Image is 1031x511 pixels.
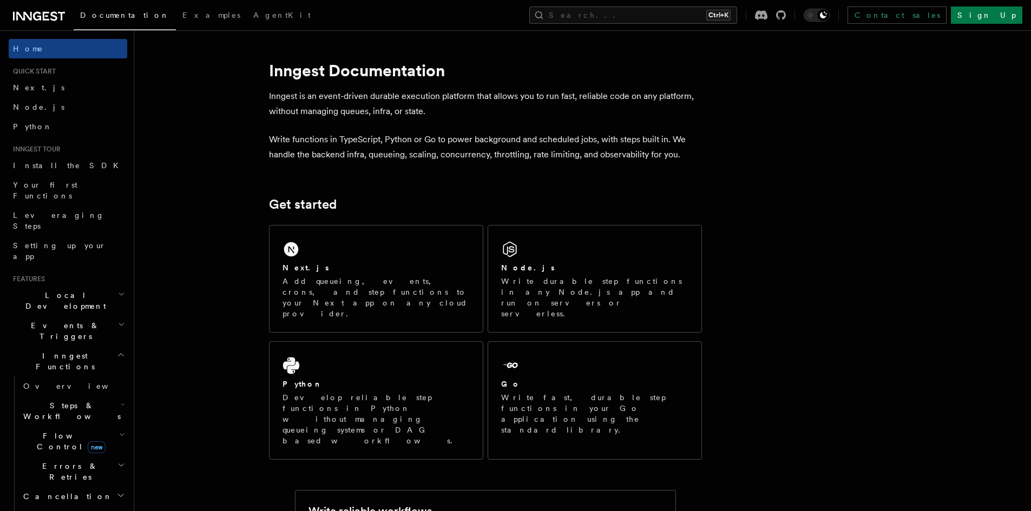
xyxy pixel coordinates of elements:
[9,275,45,283] span: Features
[488,225,702,333] a: Node.jsWrite durable step functions in any Node.js app and run on servers or serverless.
[19,426,127,456] button: Flow Controlnew
[283,392,470,446] p: Develop reliable step functions in Python without managing queueing systems or DAG based workflows.
[13,43,43,54] span: Home
[176,3,247,29] a: Examples
[19,487,127,506] button: Cancellation
[19,430,119,452] span: Flow Control
[9,175,127,205] a: Your first Functions
[269,61,702,80] h1: Inngest Documentation
[9,67,56,76] span: Quick start
[182,11,240,19] span: Examples
[19,461,117,482] span: Errors & Retries
[9,97,127,117] a: Node.js
[9,78,127,97] a: Next.js
[9,156,127,175] a: Install the SDK
[283,379,323,389] h2: Python
[23,382,135,390] span: Overview
[19,491,113,502] span: Cancellation
[74,3,176,30] a: Documentation
[501,392,688,435] p: Write fast, durable step functions in your Go application using the standard library.
[13,241,106,261] span: Setting up your app
[269,132,702,162] p: Write functions in TypeScript, Python or Go to power background and scheduled jobs, with steps bu...
[9,286,127,316] button: Local Development
[951,6,1022,24] a: Sign Up
[80,11,169,19] span: Documentation
[9,346,127,376] button: Inngest Functions
[247,3,317,29] a: AgentKit
[501,262,555,273] h2: Node.js
[269,197,337,212] a: Get started
[501,276,688,319] p: Write durable step functions in any Node.js app and run on servers or serverless.
[706,10,731,21] kbd: Ctrl+K
[269,341,483,460] a: PythonDevelop reliable step functions in Python without managing queueing systems or DAG based wo...
[253,11,311,19] span: AgentKit
[9,290,118,311] span: Local Development
[13,103,64,111] span: Node.js
[9,145,61,154] span: Inngest tour
[13,122,52,131] span: Python
[88,441,106,453] span: new
[19,400,121,422] span: Steps & Workflows
[283,262,329,273] h2: Next.js
[13,181,77,200] span: Your first Functions
[19,376,127,396] a: Overview
[13,161,125,170] span: Install the SDK
[13,83,64,92] span: Next.js
[9,316,127,346] button: Events & Triggers
[804,9,830,22] button: Toggle dark mode
[9,117,127,136] a: Python
[269,89,702,119] p: Inngest is an event-driven durable execution platform that allows you to run fast, reliable code ...
[501,379,521,389] h2: Go
[9,39,127,58] a: Home
[488,341,702,460] a: GoWrite fast, durable step functions in your Go application using the standard library.
[19,456,127,487] button: Errors & Retries
[9,350,117,372] span: Inngest Functions
[9,205,127,236] a: Leveraging Steps
[283,276,470,319] p: Add queueing, events, crons, and step functions to your Next app on any cloud provider.
[9,236,127,266] a: Setting up your app
[269,225,483,333] a: Next.jsAdd queueing, events, crons, and step functions to your Next app on any cloud provider.
[13,211,104,230] span: Leveraging Steps
[848,6,947,24] a: Contact sales
[19,396,127,426] button: Steps & Workflows
[9,320,118,342] span: Events & Triggers
[529,6,737,24] button: Search...Ctrl+K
